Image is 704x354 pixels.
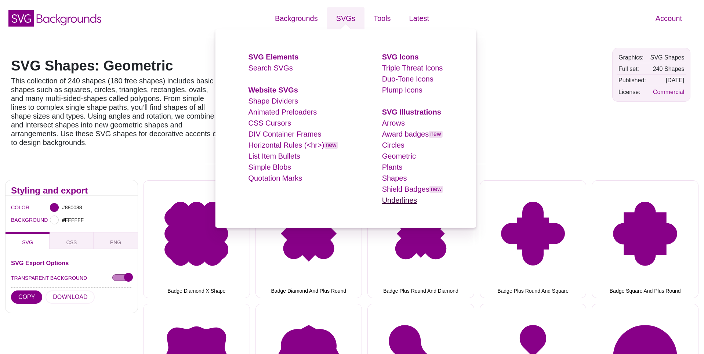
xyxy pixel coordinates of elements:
a: Quotation Marks [248,174,302,182]
a: Backgrounds [266,7,327,29]
a: Shield Badgesnew [382,185,443,193]
button: Badge Diamond And Plus Round [255,180,362,298]
a: Plants [382,163,403,171]
a: DIV Container Frames [248,130,322,138]
a: CSS Cursors [248,119,291,127]
span: CSS [66,239,77,245]
span: new [429,131,442,138]
a: Circles [382,141,404,149]
p: This collection of 240 shapes (180 free shapes) includes basic shapes such as squares, circles, t... [11,76,220,147]
td: Published: [617,75,648,86]
button: Badge Plus Round And Square [480,180,587,298]
a: Search SVGs [248,64,293,72]
td: 240 Shapes [649,64,686,74]
span: PNG [110,239,121,245]
h1: SVG Shapes: Geometric [11,59,220,73]
span: new [429,186,443,193]
a: Geometric [382,152,416,160]
h3: SVG Export Options [11,260,132,266]
a: Shapes [382,174,407,182]
a: Latest [400,7,438,29]
label: BACKGROUND [11,215,20,225]
a: Website SVGs [248,86,298,94]
a: Horizontal Rules (<hr>)new [248,141,338,149]
td: License: [617,87,648,97]
a: Commercial [653,89,684,95]
button: PNG [94,232,138,249]
button: Badge Plus Round And Diamond [367,180,474,298]
button: CSS [50,232,94,249]
a: Duo-Tone Icons [382,75,433,83]
td: Graphics: [617,52,648,63]
a: Simple Blobs [248,163,291,171]
a: SVG Icons [382,53,419,61]
button: COPY [11,290,42,304]
a: Animated Preloaders [248,108,317,116]
a: SVG Illustrations [382,108,441,116]
td: Full set: [617,64,648,74]
a: Award badgesnew [382,130,443,138]
a: Triple Threat Icons [382,64,443,72]
label: COLOR [11,203,20,212]
a: Shape Dividers [248,97,298,105]
button: Badge Square And Plus Round [592,180,698,298]
button: DOWNLOAD [46,290,95,304]
a: Underlines [382,196,417,204]
a: Plump Icons [382,86,422,94]
a: SVG Elements [248,53,299,61]
span: new [324,142,338,149]
a: Arrows [382,119,405,127]
td: [DATE] [649,75,686,86]
a: List Item Bullets [248,152,300,160]
a: Tools [364,7,400,29]
button: Badge Diamond X Shape [143,180,250,298]
td: SVG Shapes [649,52,686,63]
a: Account [646,7,691,29]
h2: Styling and export [11,188,132,194]
label: TRANSPARENT BACKGROUND [11,273,87,283]
a: SVGs [327,7,364,29]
